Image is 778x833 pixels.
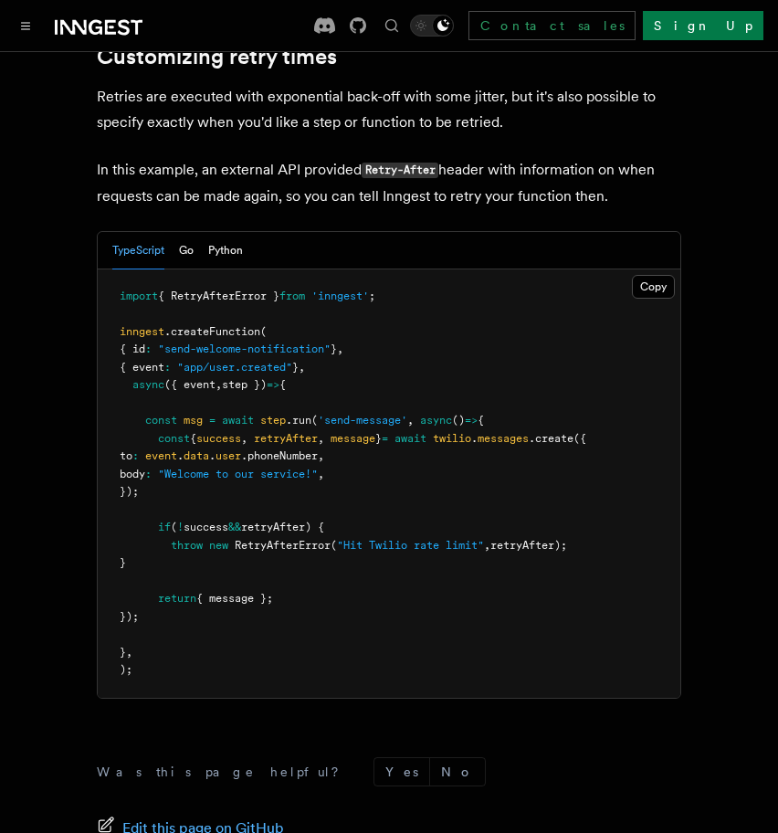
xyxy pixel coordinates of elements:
[228,521,241,533] span: &&
[97,44,337,69] a: Customizing retry times
[430,758,485,786] button: No
[209,414,216,427] span: =
[120,663,132,676] span: );
[177,521,184,533] span: !
[331,343,337,355] span: }
[196,432,241,445] span: success
[158,432,190,445] span: const
[311,414,318,427] span: (
[209,449,216,462] span: .
[632,275,675,299] button: Copy
[478,414,484,427] span: {
[171,539,203,552] span: throw
[241,449,318,462] span: .phoneNumber
[158,468,318,480] span: "Welcome to our service!"
[97,157,681,209] p: In this example, an external API provided header with information on when requests can be made ag...
[292,361,299,374] span: }
[196,592,273,605] span: { message };
[279,378,286,391] span: {
[145,414,177,427] span: const
[184,414,203,427] span: msg
[164,361,171,374] span: :
[184,449,209,462] span: data
[394,432,426,445] span: await
[145,343,152,355] span: :
[299,361,305,374] span: ,
[375,432,382,445] span: }
[120,325,164,338] span: inngest
[179,232,194,269] button: Go
[120,610,139,623] span: });
[158,290,279,302] span: { RetryAfterError }
[382,432,388,445] span: =
[120,646,126,659] span: }
[177,361,292,374] span: "app/user.created"
[132,378,164,391] span: async
[158,592,196,605] span: return
[420,414,452,427] span: async
[381,15,403,37] button: Find something...
[145,468,152,480] span: :
[260,325,267,338] span: (
[410,15,454,37] button: Toggle dark mode
[184,521,228,533] span: success
[164,325,260,338] span: .createFunction
[164,378,216,391] span: ({ event
[241,521,324,533] span: retryAfter) {
[177,449,184,462] span: .
[337,539,484,552] span: "Hit Twilio rate limit"
[490,539,567,552] span: retryAfter);
[158,343,331,355] span: "send-welcome-notification"
[120,468,145,480] span: body
[318,414,407,427] span: 'send-message'
[318,449,324,462] span: ,
[267,378,279,391] span: =>
[222,378,267,391] span: step })
[120,343,145,355] span: { id
[286,414,311,427] span: .run
[208,232,243,269] button: Python
[15,15,37,37] button: Toggle navigation
[484,539,490,552] span: ,
[465,414,478,427] span: =>
[120,485,139,498] span: });
[643,11,763,40] a: Sign Up
[478,432,529,445] span: messages
[279,290,305,302] span: from
[468,11,636,40] a: Contact sales
[145,449,177,462] span: event
[407,414,414,427] span: ,
[529,432,573,445] span: .create
[241,432,247,445] span: ,
[216,449,241,462] span: user
[254,432,318,445] span: retryAfter
[260,414,286,427] span: step
[158,521,171,533] span: if
[120,556,126,569] span: }
[235,539,331,552] span: RetryAfterError
[126,646,132,659] span: ,
[112,232,164,269] button: TypeScript
[97,84,681,135] p: Retries are executed with exponential back-off with some jitter, but it's also possible to specif...
[216,378,222,391] span: ,
[120,361,164,374] span: { event
[337,343,343,355] span: ,
[433,432,471,445] span: twilio
[374,758,429,786] button: Yes
[120,449,132,462] span: to
[573,432,586,445] span: ({
[452,414,465,427] span: ()
[318,432,324,445] span: ,
[132,449,139,462] span: :
[362,163,438,178] code: Retry-After
[120,290,158,302] span: import
[311,290,369,302] span: 'inngest'
[471,432,478,445] span: .
[369,290,375,302] span: ;
[318,468,324,480] span: ,
[222,414,254,427] span: await
[331,432,375,445] span: message
[171,521,177,533] span: (
[190,432,196,445] span: {
[331,539,337,552] span: (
